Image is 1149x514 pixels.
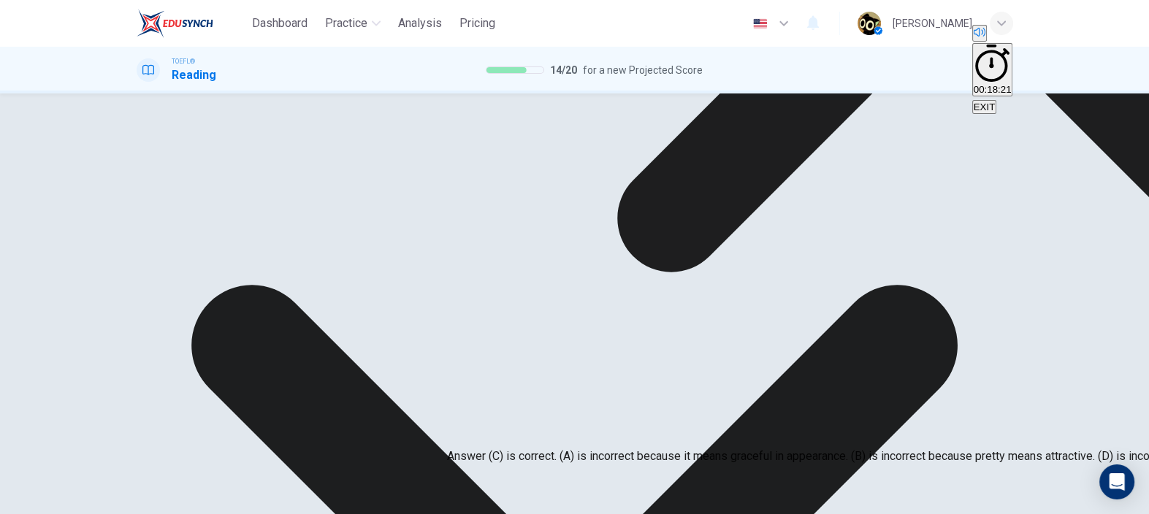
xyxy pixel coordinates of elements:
[751,18,769,29] img: en
[974,84,1012,95] span: 00:18:21
[550,61,577,79] span: 14 / 20
[459,15,495,32] span: Pricing
[252,15,308,32] span: Dashboard
[137,9,213,38] img: EduSynch logo
[583,61,703,79] span: for a new Projected Score
[172,56,195,66] span: TOEFL®
[1099,464,1134,499] div: Open Intercom Messenger
[325,15,367,32] span: Practice
[858,12,881,35] img: Profile picture
[972,43,1013,99] div: Hide
[974,101,996,112] span: EXIT
[972,25,1013,43] div: Mute
[893,15,972,32] div: [PERSON_NAME]
[172,66,216,84] h1: Reading
[398,15,442,32] span: Analysis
